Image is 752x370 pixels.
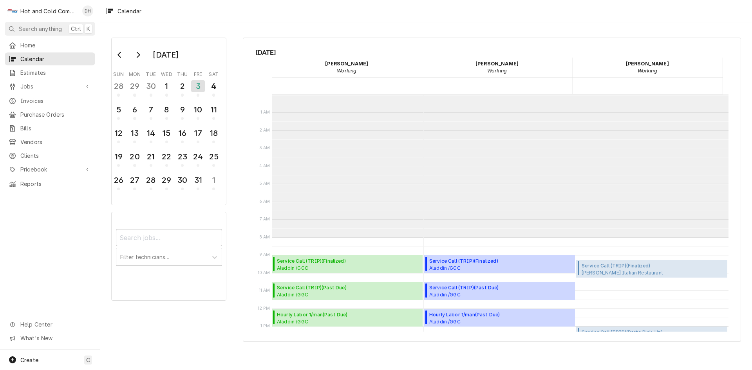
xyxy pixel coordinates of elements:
span: 7 AM [258,216,272,222]
span: Service Call (TRIP) ( Finalized ) [429,258,573,265]
div: Hot and Cold Commercial Kitchens, Inc. [20,7,78,15]
em: Working [487,68,507,74]
th: Sunday [111,69,127,78]
span: [PERSON_NAME] Italian Restaurant [PERSON_NAME] Italian Restaurant (Swanee) / [STREET_ADDRESS] [582,269,725,276]
div: Service Call (TRIP)(Past Due)Aladdin /GGCA-Bldg. ([GEOGRAPHIC_DATA],Panda,C-Store) / [STREET_ADDR... [424,282,575,300]
span: 1 PM [258,323,272,329]
span: Service Call (TRIP) ( Finalized ) [277,258,420,265]
div: 19 [112,151,125,162]
th: Saturday [206,69,222,78]
div: 28 [112,80,125,92]
div: 30 [145,80,157,92]
strong: [PERSON_NAME] [325,61,368,67]
span: Calendar [20,55,91,63]
span: Reports [20,180,91,188]
div: David Harris - Working [422,58,572,77]
div: 20 [128,151,141,162]
div: [Service] Service Call (TRIP) Aladdin /GGC Dining / 1000 University Center Ln Bldg. D, Lawrencevi... [424,255,575,273]
div: [Service] Service Call (TRIP) Aladdin /GGC A-Bldg. (Chic Fila,Panda,C-Store) / 1000 University Ce... [272,282,423,300]
th: Wednesday [159,69,174,78]
span: Aladdin /GGC Dining / [STREET_ADDRESS] D, [GEOGRAPHIC_DATA], GA 30043 [429,265,573,271]
div: 7 [145,104,157,116]
span: Estimates [20,69,91,77]
div: 31 [192,174,204,186]
span: [DATE] [256,47,728,58]
a: Reports [5,177,95,190]
div: [Service] Service Call (TRIP) Ippolito's Italian Restaurant Ippolito's / 12850 Alpharetta Hwy, Al... [576,327,727,345]
span: Bills [20,124,91,132]
div: 27 [128,174,141,186]
span: Aladdin /GGC Dining / [STREET_ADDRESS] D, [GEOGRAPHIC_DATA], GA 30043 [277,265,420,271]
span: Search anything [19,25,62,33]
div: 25 [208,151,220,162]
div: 14 [145,127,157,139]
em: Working [638,68,657,74]
div: 8 [161,104,173,116]
span: Hourly Labor 1/man ( Past Due ) [429,311,573,318]
span: 6 AM [257,199,272,205]
a: Go to Jobs [5,80,95,93]
div: Calendar Filters [111,212,226,300]
th: Tuesday [143,69,159,78]
span: 10 AM [256,270,272,276]
div: 28 [145,174,157,186]
span: Jobs [20,82,80,90]
div: 17 [192,127,204,139]
a: Purchase Orders [5,108,95,121]
span: 9 AM [257,252,272,258]
a: Calendar [5,52,95,65]
span: Aladdin /GGC A-Bldg. ([GEOGRAPHIC_DATA],Panda,C-Store) / [STREET_ADDRESS] [429,291,573,298]
span: Ctrl [71,25,81,33]
a: Go to Pricebook [5,163,95,176]
div: [Service] Hourly Labor 1/man Aladdin /GGC Dining / 1000 University Center Ln Bldg. D, Lawrencevil... [272,309,423,327]
span: Home [20,41,91,49]
span: 11 AM [257,287,272,294]
strong: [PERSON_NAME] [475,61,519,67]
th: Thursday [175,69,190,78]
span: Invoices [20,97,91,105]
div: 29 [128,80,141,92]
div: Calendar Filters [116,222,222,274]
div: 30 [176,174,188,186]
div: Service Call (TRIP)(Finalized)Aladdin /GGCDining / [STREET_ADDRESS] D, [GEOGRAPHIC_DATA], GA 30043 [424,255,575,273]
span: Service Call (TRIP) ( Past Due ) [277,284,420,291]
div: Hourly Labor 1/man(Past Due)Aladdin /GGCDining / [STREET_ADDRESS] D, [GEOGRAPHIC_DATA], GA 30043 [272,309,423,327]
div: Hourly Labor 1/man(Past Due)Aladdin /GGCDining / [STREET_ADDRESS] D, [GEOGRAPHIC_DATA], GA 30043 [424,309,575,327]
span: 4 AM [257,163,272,169]
span: K [87,25,90,33]
div: 4 [208,80,220,92]
div: H [7,5,18,16]
div: 9 [176,104,188,116]
button: Go to next month [130,49,146,61]
span: Purchase Orders [20,110,91,119]
span: 12 PM [256,305,272,312]
a: Estimates [5,66,95,79]
div: Hot and Cold Commercial Kitchens, Inc.'s Avatar [7,5,18,16]
strong: [PERSON_NAME] [626,61,669,67]
div: 21 [145,151,157,162]
div: [Service] Hourly Labor 1/man Aladdin /GGC Dining / 1000 University Center Ln Bldg. D, Lawrencevil... [424,309,575,327]
div: Calendar Day Picker [111,38,226,205]
div: [Service] Service Call (TRIP) Aladdin /GGC Dining / 1000 University Center Ln Bldg. D, Lawrencevi... [272,255,423,273]
div: 3 [191,80,205,92]
div: 23 [176,151,188,162]
button: Search anythingCtrlK [5,22,95,36]
a: Go to Help Center [5,318,95,331]
div: DH [82,5,93,16]
div: 24 [192,151,204,162]
div: 1 [208,174,220,186]
a: Clients [5,149,95,162]
div: 18 [208,127,220,139]
span: 3 AM [257,145,272,151]
span: Aladdin /GGC A-Bldg. ([GEOGRAPHIC_DATA],Panda,C-Store) / [STREET_ADDRESS] [277,291,420,298]
div: 12 [112,127,125,139]
div: 29 [161,174,173,186]
span: Service Call (TRIP) ( Past Due ) [429,284,573,291]
div: Daryl Harris - Working [272,58,422,77]
span: Pricebook [20,165,80,173]
span: Aladdin /GGC Dining / [STREET_ADDRESS] D, [GEOGRAPHIC_DATA], GA 30043 [277,318,420,325]
span: 1 AM [258,109,272,116]
div: Daryl Harris's Avatar [82,5,93,16]
div: 26 [112,174,125,186]
a: Vendors [5,135,95,148]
